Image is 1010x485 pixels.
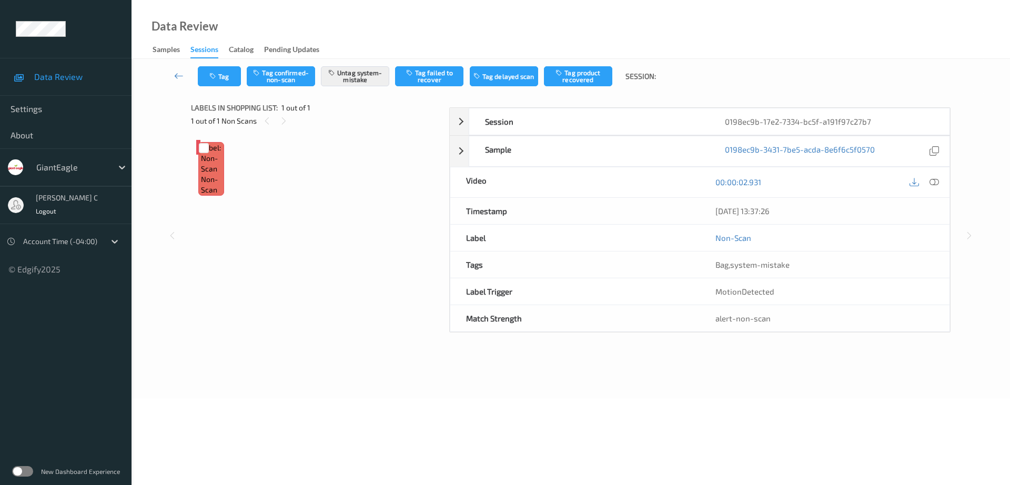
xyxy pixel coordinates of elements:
div: Tags [450,251,700,278]
span: 1 out of 1 [281,103,310,113]
a: 00:00:02.931 [715,177,761,187]
div: MotionDetected [700,278,950,305]
div: 0198ec9b-17e2-7334-bc5f-a191f97c27b7 [709,108,950,135]
div: Data Review [151,21,218,32]
a: 0198ec9b-3431-7be5-acda-8e6f6c5f0570 [725,144,875,158]
div: Sample [469,136,710,166]
button: Tag failed to recover [395,66,463,86]
button: Untag system-mistake [321,66,389,86]
span: non-scan [201,174,221,195]
div: Samples [153,44,180,57]
div: Sessions [190,44,218,58]
div: Video [450,167,700,197]
button: Tag product recovered [544,66,612,86]
div: Sample0198ec9b-3431-7be5-acda-8e6f6c5f0570 [450,136,950,167]
div: Label [450,225,700,251]
div: Pending Updates [264,44,319,57]
button: Tag [198,66,241,86]
div: [DATE] 13:37:26 [715,206,934,216]
span: Session: [625,71,656,82]
a: Samples [153,43,190,57]
span: , [715,260,790,269]
a: Pending Updates [264,43,330,57]
span: system-mistake [730,260,790,269]
a: Catalog [229,43,264,57]
button: Tag delayed scan [470,66,538,86]
span: Label: Non-Scan [201,143,221,174]
div: Match Strength [450,305,700,331]
div: Timestamp [450,198,700,224]
span: Bag [715,260,729,269]
a: Non-Scan [715,233,751,243]
div: Catalog [229,44,254,57]
div: Session [469,108,710,135]
div: Label Trigger [450,278,700,305]
a: Sessions [190,43,229,58]
button: Tag confirmed-non-scan [247,66,315,86]
div: alert-non-scan [715,313,934,324]
div: Session0198ec9b-17e2-7334-bc5f-a191f97c27b7 [450,108,950,135]
div: 1 out of 1 Non Scans [191,114,442,127]
span: Labels in shopping list: [191,103,278,113]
